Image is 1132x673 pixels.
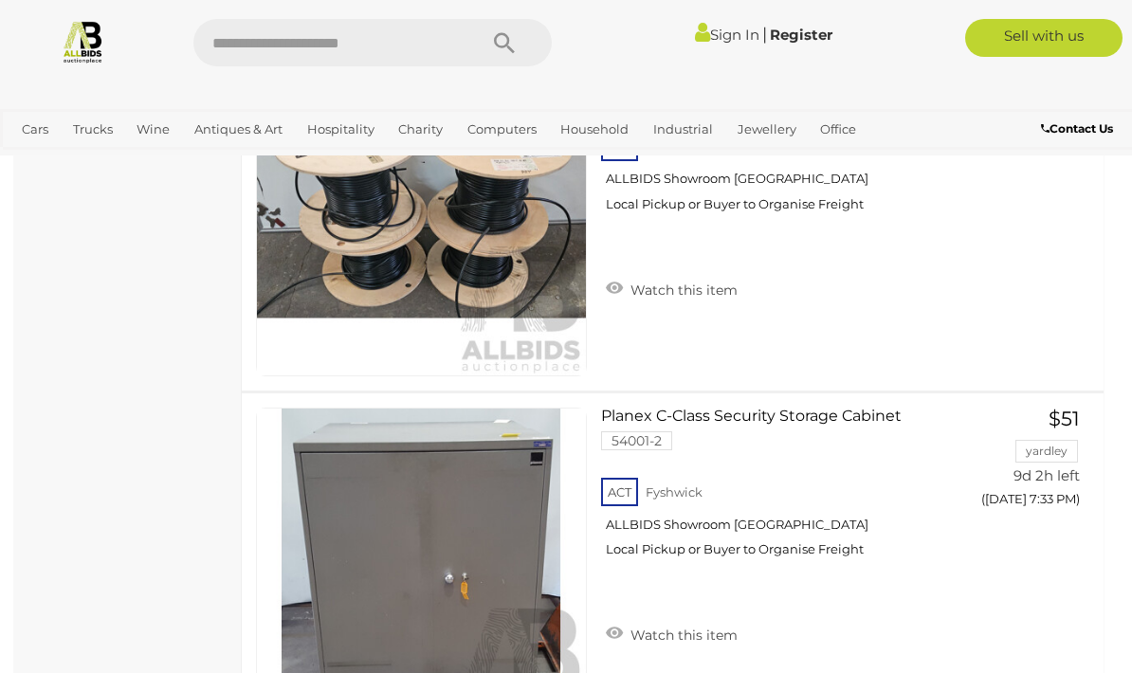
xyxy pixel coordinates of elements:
[65,114,120,145] a: Trucks
[975,408,1085,517] a: $51 yardley 9d 2h left ([DATE] 7:33 PM)
[1041,118,1118,139] a: Contact Us
[61,19,105,64] img: Allbids.com.au
[460,114,544,145] a: Computers
[14,145,68,176] a: Sports
[601,274,742,302] a: Watch this item
[14,114,56,145] a: Cars
[300,114,382,145] a: Hospitality
[553,114,636,145] a: Household
[257,47,586,376] img: 53310-327a.jpg
[615,408,946,572] a: Planex C-Class Security Storage Cabinet 54001-2 ACT Fyshwick ALLBIDS Showroom [GEOGRAPHIC_DATA] L...
[615,46,946,227] a: [PERSON_NAME] (4694R 010) 4K Coaxial Cable - Lot of Four 53310-327 ACT Fyshwick ALLBIDS Showroom ...
[78,145,228,176] a: [GEOGRAPHIC_DATA]
[965,19,1123,57] a: Sell with us
[391,114,450,145] a: Charity
[626,282,738,299] span: Watch this item
[762,24,767,45] span: |
[601,619,742,647] a: Watch this item
[646,114,721,145] a: Industrial
[1049,407,1080,430] span: $51
[812,114,864,145] a: Office
[730,114,804,145] a: Jewellery
[187,114,290,145] a: Antiques & Art
[1041,121,1113,136] b: Contact Us
[695,26,759,44] a: Sign In
[129,114,177,145] a: Wine
[770,26,832,44] a: Register
[457,19,552,66] button: Search
[626,627,738,644] span: Watch this item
